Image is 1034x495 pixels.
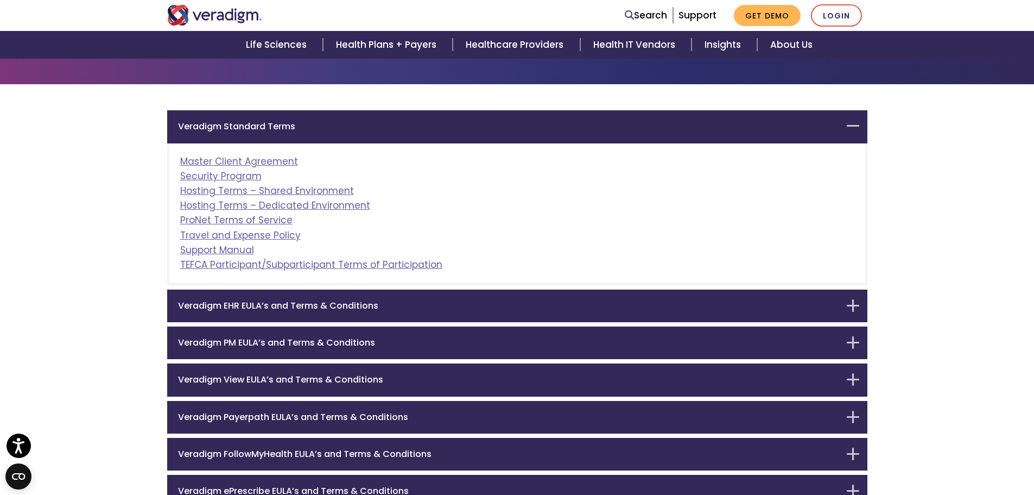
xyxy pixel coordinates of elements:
[178,449,840,459] h6: Veradigm FollowMyHealth EULA’s and Terms & Conditions
[692,31,757,59] a: Insights
[180,155,298,168] a: Master Client Agreement
[678,9,716,22] a: Support
[5,463,31,490] button: Open CMP widget
[178,412,840,422] h6: Veradigm Payerpath EULA’s and Terms & Conditions
[178,300,840,311] h6: Veradigm EHR EULA’s and Terms & Conditions
[757,31,826,59] a: About Us
[180,199,370,212] a: Hosting Terms – Dedicated Environment
[167,5,262,26] img: Veradigm logo
[180,170,262,183] a: Security Program
[734,5,801,26] a: Get Demo
[180,229,301,242] a: Travel and Expense Policy
[323,31,453,59] a: Health Plans + Payers
[453,31,580,59] a: Healthcare Providers
[625,8,667,23] a: Search
[180,184,354,197] a: Hosting Terms – Shared Environment
[811,4,862,27] a: Login
[180,243,254,256] a: Support Manual
[178,374,840,385] h6: Veradigm View EULA’s and Terms & Conditions
[178,337,840,348] h6: Veradigm PM EULA’s and Terms & Conditions
[178,121,840,131] h6: Veradigm Standard Terms
[233,31,323,59] a: Life Sciences
[180,258,442,271] a: TEFCA Participant/Subparticipant Terms of Participation
[580,31,692,59] a: Health IT Vendors
[180,214,293,227] a: ProNet Terms of Service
